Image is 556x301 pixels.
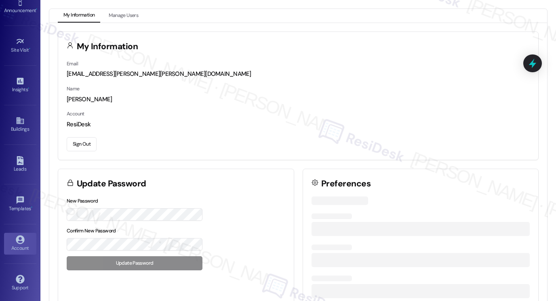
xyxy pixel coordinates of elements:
label: Email [67,61,78,67]
label: Confirm New Password [67,228,116,234]
label: Account [67,111,84,117]
a: Account [4,233,36,255]
a: Site Visit • [4,35,36,56]
h3: Preferences [321,180,371,188]
button: Manage Users [103,9,144,23]
label: New Password [67,198,98,204]
span: • [31,205,32,210]
a: Leads [4,154,36,176]
span: • [29,46,30,52]
button: Sign Out [67,137,97,151]
a: Templates • [4,193,36,215]
h3: Update Password [77,180,146,188]
span: • [36,6,37,12]
span: • [28,86,29,91]
h3: My Information [77,42,138,51]
div: ResiDesk [67,120,530,129]
div: [EMAIL_ADDRESS][PERSON_NAME][PERSON_NAME][DOMAIN_NAME] [67,70,530,78]
a: Buildings [4,114,36,136]
a: Support [4,272,36,294]
a: Insights • [4,74,36,96]
div: [PERSON_NAME] [67,95,530,104]
label: Name [67,86,80,92]
button: My Information [58,9,100,23]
